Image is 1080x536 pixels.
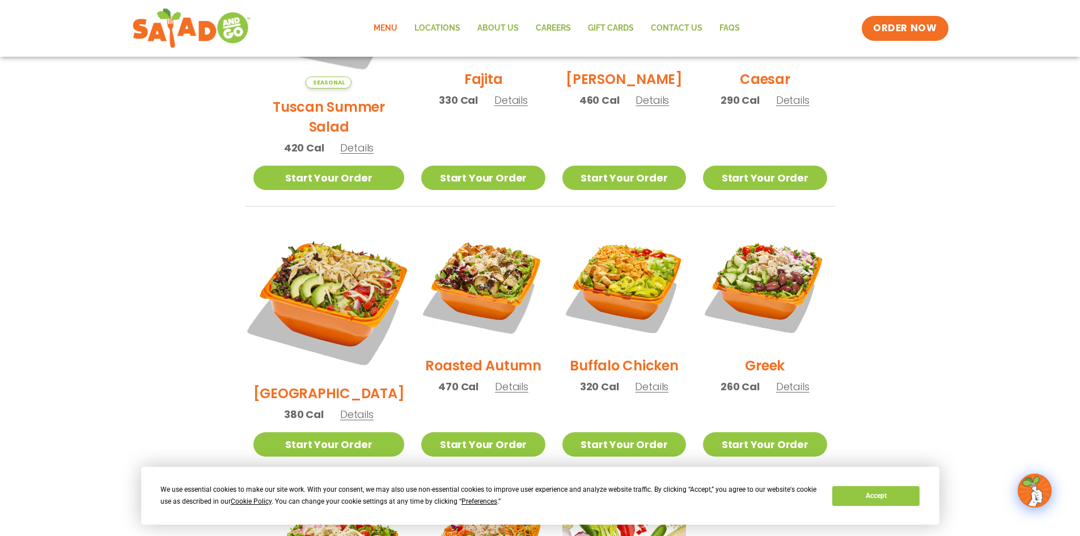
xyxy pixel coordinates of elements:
[365,15,406,41] a: Menu
[745,356,785,375] h2: Greek
[438,379,478,394] span: 470 Cal
[494,93,528,107] span: Details
[740,69,790,89] h2: Caesar
[469,15,527,41] a: About Us
[776,379,810,394] span: Details
[570,356,678,375] h2: Buffalo Chicken
[495,379,528,394] span: Details
[580,379,619,394] span: 320 Cal
[579,92,620,108] span: 460 Cal
[703,432,827,457] a: Start Your Order
[421,432,545,457] a: Start Your Order
[253,383,405,403] h2: [GEOGRAPHIC_DATA]
[579,15,642,41] a: GIFT CARDS
[439,92,478,108] span: 330 Cal
[340,141,374,155] span: Details
[132,6,252,51] img: new-SAG-logo-768×292
[703,166,827,190] a: Start Your Order
[253,432,405,457] a: Start Your Order
[562,223,686,347] img: Product photo for Buffalo Chicken Salad
[562,432,686,457] a: Start Your Order
[721,379,760,394] span: 260 Cal
[253,97,405,137] h2: Tuscan Summer Salad
[340,407,374,421] span: Details
[425,356,541,375] h2: Roasted Autumn
[160,484,819,508] div: We use essential cookies to make our site work. With your consent, we may also use non-essential ...
[1019,475,1051,507] img: wpChatIcon
[240,210,417,388] img: Product photo for BBQ Ranch Salad
[642,15,711,41] a: Contact Us
[141,467,939,525] div: Cookie Consent Prompt
[284,140,324,155] span: 420 Cal
[461,497,497,505] span: Preferences
[421,166,545,190] a: Start Your Order
[873,22,937,35] span: ORDER NOW
[635,379,668,394] span: Details
[776,93,810,107] span: Details
[566,69,683,89] h2: [PERSON_NAME]
[284,407,324,422] span: 380 Cal
[721,92,760,108] span: 290 Cal
[562,166,686,190] a: Start Your Order
[703,223,827,347] img: Product photo for Greek Salad
[862,16,948,41] a: ORDER NOW
[711,15,748,41] a: FAQs
[421,223,545,347] img: Product photo for Roasted Autumn Salad
[636,93,669,107] span: Details
[832,486,920,506] button: Accept
[464,69,503,89] h2: Fajita
[253,166,405,190] a: Start Your Order
[306,77,351,88] span: Seasonal
[365,15,748,41] nav: Menu
[527,15,579,41] a: Careers
[406,15,469,41] a: Locations
[231,497,272,505] span: Cookie Policy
